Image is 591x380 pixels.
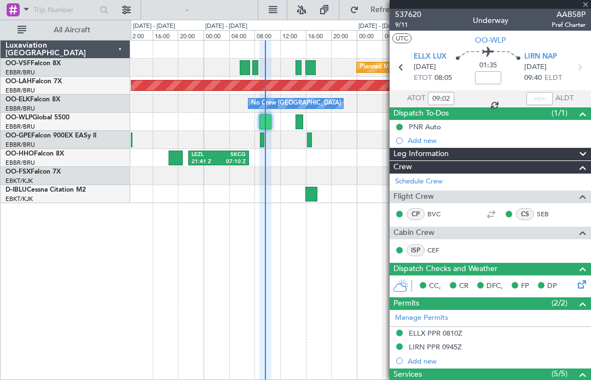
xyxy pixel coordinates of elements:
div: ELLX PPR 0810Z [409,329,462,338]
div: 20:00 [178,30,204,40]
a: EBBR/BRU [5,123,35,131]
span: Leg Information [393,148,449,160]
span: OO-GPE [5,133,31,139]
a: OO-HHOFalcon 8X [5,151,64,157]
button: Refresh [345,1,410,19]
div: [DATE] - [DATE] [133,22,175,31]
div: LIRN PPR 0945Z [409,342,462,352]
button: UTC [392,33,412,43]
span: Crew [393,161,412,174]
span: 01:35 [479,60,497,71]
span: Permits [393,297,419,310]
a: EBBR/BRU [5,68,35,77]
span: Dispatch Checks and Weather [393,263,497,275]
span: Refresh [361,6,407,14]
a: EBBR/BRU [5,141,35,149]
div: 20:00 [331,30,357,40]
div: Planned Maint [GEOGRAPHIC_DATA] ([GEOGRAPHIC_DATA] National) [360,59,558,76]
div: 12:00 [280,30,306,40]
a: EBBR/BRU [5,87,35,95]
div: SKCG [218,151,246,159]
span: ATOT [407,93,425,104]
span: Dispatch To-Dos [393,107,449,120]
span: 08:05 [434,73,452,84]
span: OO-HHO [5,151,34,157]
span: [DATE] [414,62,436,73]
span: All Aircraft [28,26,115,34]
span: (1/1) [552,107,567,119]
div: No Crew [GEOGRAPHIC_DATA] ([GEOGRAPHIC_DATA] National) [251,95,434,112]
span: DFC, [486,281,503,292]
div: CS [516,208,534,220]
span: LIRN NAP [524,51,557,62]
button: All Aircraft [12,21,119,39]
span: Pref Charter [552,20,586,30]
span: OO-ELK [5,96,30,103]
div: 00:00 [357,30,383,40]
a: OO-FSXFalcon 7X [5,169,61,175]
span: OO-VSF [5,60,31,67]
span: Flight Crew [393,191,434,203]
div: 16:00 [306,30,332,40]
a: OO-GPEFalcon 900EX EASy II [5,133,96,139]
a: SEB [537,209,561,219]
a: EBBR/BRU [5,159,35,167]
span: ELDT [544,73,562,84]
span: OO-LAH [5,78,32,85]
span: FP [521,281,529,292]
div: 07:10 Z [218,158,246,166]
a: EBBR/BRU [5,105,35,113]
span: OO-WLP [475,34,506,46]
span: 9/11 [395,20,421,30]
div: Underway [473,15,508,26]
div: 04:00 [383,30,408,40]
div: PNR Auto [409,122,441,131]
div: 00:00 [204,30,229,40]
a: D-IBLUCessna Citation M2 [5,187,86,193]
span: DP [547,281,557,292]
span: OO-WLP [5,114,32,121]
a: OO-LAHFalcon 7X [5,78,62,85]
span: ETOT [414,73,432,84]
span: AAB58P [552,9,586,20]
input: Trip Number [33,2,96,18]
span: OO-FSX [5,169,31,175]
a: OO-VSFFalcon 8X [5,60,61,67]
span: CR [459,281,468,292]
a: CEF [427,245,452,255]
div: CP [407,208,425,220]
div: ISP [407,244,425,256]
a: OO-WLPGlobal 5500 [5,114,69,121]
div: Add new [408,136,586,145]
span: D-IBLU [5,187,27,193]
div: Add new [408,356,586,366]
span: 09:40 [524,73,542,84]
span: (5/5) [552,368,567,379]
span: CC, [429,281,441,292]
div: 21:41 Z [192,158,219,166]
span: Cabin Crew [393,227,434,239]
a: OO-ELKFalcon 8X [5,96,60,103]
a: Manage Permits [395,313,448,324]
span: ALDT [555,93,573,104]
a: Schedule Crew [395,176,443,187]
div: 04:00 [229,30,255,40]
a: BVC [427,209,452,219]
div: LEZL [192,151,219,159]
span: [DATE] [524,62,547,73]
div: [DATE] - [DATE] [358,22,401,31]
div: 08:00 [254,30,280,40]
div: [DATE] - [DATE] [205,22,247,31]
a: EBKT/KJK [5,195,33,203]
a: EBKT/KJK [5,177,33,185]
div: 12:00 [127,30,153,40]
span: (2/2) [552,297,567,309]
span: 537620 [395,9,421,20]
div: 16:00 [153,30,178,40]
span: ELLX LUX [414,51,447,62]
